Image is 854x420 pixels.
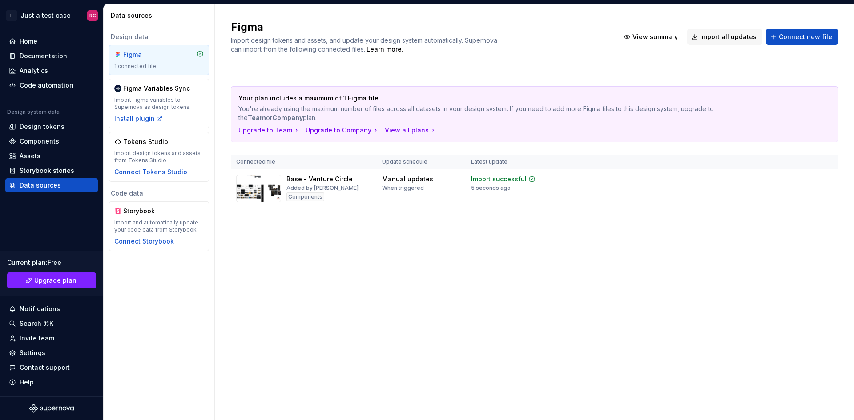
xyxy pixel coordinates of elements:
[20,11,71,20] div: Just a test case
[5,164,98,178] a: Storybook stories
[20,81,73,90] div: Code automation
[632,32,678,41] span: View summary
[123,50,166,59] div: Figma
[111,11,211,20] div: Data sources
[109,79,209,128] a: Figma Variables SyncImport Figma variables to Supernova as design tokens.Install plugin
[20,52,67,60] div: Documentation
[123,137,168,146] div: Tokens Studio
[5,134,98,148] a: Components
[766,29,838,45] button: Connect new file
[779,32,832,41] span: Connect new file
[5,178,98,192] a: Data sources
[114,96,204,111] div: Import Figma variables to Supernova as design tokens.
[471,175,527,184] div: Import successful
[231,155,377,169] th: Connected file
[5,49,98,63] a: Documentation
[5,78,98,92] a: Code automation
[5,331,98,345] a: Invite team
[471,184,511,192] div: 5 seconds ago
[5,149,98,163] a: Assets
[89,12,96,19] div: RG
[272,114,303,121] b: Company
[114,63,204,70] div: 1 connected file
[620,29,684,45] button: View summary
[7,272,96,288] a: Upgrade plan
[5,64,98,78] a: Analytics
[248,114,266,121] b: Team
[231,20,609,34] h2: Figma
[306,126,379,135] button: Upgrade to Company
[286,192,324,201] div: Components
[114,219,204,233] div: Import and automatically update your code data from Storybook.
[20,304,60,313] div: Notifications
[382,184,424,192] div: When triggered
[20,319,53,328] div: Search ⌘K
[6,10,17,21] div: P
[20,334,54,343] div: Invite team
[20,137,59,146] div: Components
[20,152,40,160] div: Assets
[286,175,353,184] div: Base - Venture Circle
[700,32,757,41] span: Import all updates
[385,126,437,135] button: View all plans
[5,120,98,134] a: Design tokens
[687,29,762,45] button: Import all updates
[114,168,187,176] button: Connect Tokens Studio
[20,37,37,46] div: Home
[7,108,60,116] div: Design system data
[5,360,98,375] button: Contact support
[34,276,77,285] span: Upgrade plan
[20,122,64,131] div: Design tokens
[20,66,48,75] div: Analytics
[2,6,101,25] button: PJust a test caseRG
[5,375,98,389] button: Help
[238,104,768,122] p: You're already using the maximum number of files across all datasets in your design system. If yo...
[367,45,402,54] a: Learn more
[109,189,209,198] div: Code data
[20,181,61,190] div: Data sources
[466,155,558,169] th: Latest update
[286,184,359,192] div: Added by [PERSON_NAME]
[20,166,74,175] div: Storybook stories
[382,175,433,184] div: Manual updates
[123,207,166,216] div: Storybook
[114,114,163,123] button: Install plugin
[238,126,300,135] button: Upgrade to Team
[20,348,45,357] div: Settings
[5,346,98,360] a: Settings
[114,237,174,246] button: Connect Storybook
[29,404,74,413] svg: Supernova Logo
[109,201,209,251] a: StorybookImport and automatically update your code data from Storybook.Connect Storybook
[5,316,98,331] button: Search ⌘K
[123,84,190,93] div: Figma Variables Sync
[109,132,209,182] a: Tokens StudioImport design tokens and assets from Tokens StudioConnect Tokens Studio
[109,32,209,41] div: Design data
[238,94,768,103] p: Your plan includes a maximum of 1 Figma file
[20,378,34,387] div: Help
[7,258,96,267] div: Current plan : Free
[109,45,209,75] a: Figma1 connected file
[20,363,70,372] div: Contact support
[365,46,403,53] span: .
[231,36,499,53] span: Import design tokens and assets, and update your design system automatically. Supernova can impor...
[5,34,98,48] a: Home
[5,302,98,316] button: Notifications
[377,155,466,169] th: Update schedule
[114,150,204,164] div: Import design tokens and assets from Tokens Studio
